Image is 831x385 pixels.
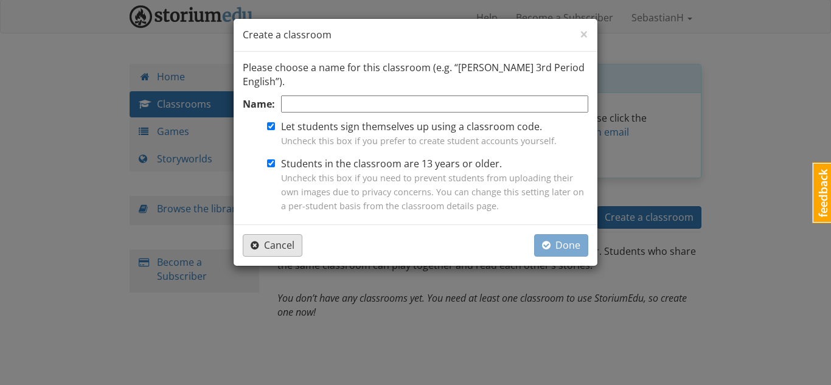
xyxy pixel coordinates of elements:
span: Cancel [251,238,294,252]
span: Uncheck this box if you need to prevent students from uploading their own images due to privacy c... [281,172,584,212]
button: Cancel [243,234,302,257]
span: Uncheck this box if you prefer to create student accounts yourself. [281,135,557,147]
span: Done [542,238,580,252]
label: Name: [243,97,275,111]
button: Done [534,234,588,257]
span: × [580,24,588,44]
div: Create a classroom [234,19,597,52]
label: Let students sign themselves up using a classroom code. [281,120,557,148]
label: Students in the classroom are 13 years or older. [281,157,588,212]
p: Please choose a name for this classroom (e.g. “[PERSON_NAME] 3rd Period English”). [243,61,588,89]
